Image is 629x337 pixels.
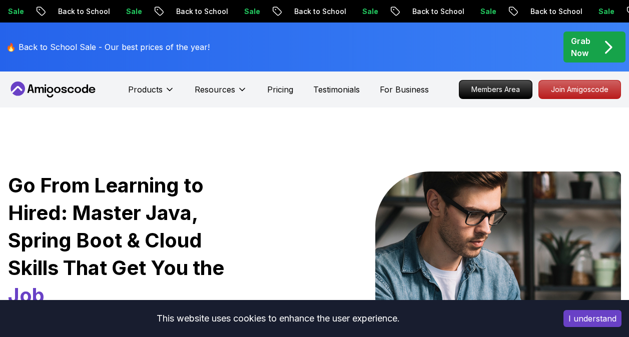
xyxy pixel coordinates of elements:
[8,283,45,307] span: Job
[195,83,247,103] button: Resources
[128,83,175,103] button: Products
[539,80,620,98] p: Join Amigoscode
[571,35,590,59] p: Grab Now
[50,6,118,16] p: Back to School
[404,6,472,16] p: Back to School
[590,6,622,16] p: Sale
[472,6,504,16] p: Sale
[459,80,532,98] p: Members Area
[313,83,360,95] a: Testimonials
[522,6,590,16] p: Back to School
[195,83,235,95] p: Resources
[118,6,150,16] p: Sale
[267,83,293,95] a: Pricing
[128,83,163,95] p: Products
[8,171,254,309] h1: Go From Learning to Hired: Master Java, Spring Boot & Cloud Skills That Get You the
[286,6,354,16] p: Back to School
[8,307,548,329] div: This website uses cookies to enhance the user experience.
[6,41,210,53] p: 🔥 Back to School Sale - Our best prices of the year!
[168,6,236,16] p: Back to School
[563,310,621,327] button: Accept cookies
[459,80,532,99] a: Members Area
[538,80,621,99] a: Join Amigoscode
[380,83,429,95] a: For Business
[354,6,386,16] p: Sale
[236,6,268,16] p: Sale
